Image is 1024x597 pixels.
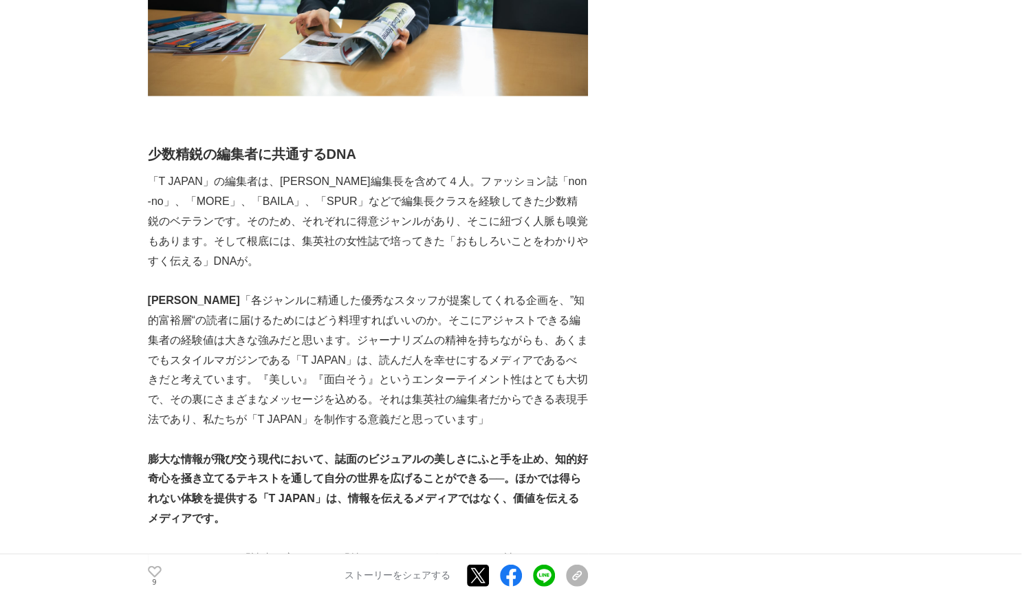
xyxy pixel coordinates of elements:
strong: 少数精鋭の編集者に共通するDNA [148,146,356,162]
p: 「各ジャンルに精通した優秀なスタッフが提案してくれる企画を、”知的富裕層“の読者に届けるためにはどう料理すればいいのか。そこにアジャストできる編集者の経験値は大きな強みだと思います。ジャーナリズ... [148,291,588,430]
strong: [PERSON_NAME] [148,294,240,306]
p: ストーリーをシェアする [345,569,450,582]
strong: [PERSON_NAME] [148,552,240,564]
p: 9 [148,578,162,585]
p: 「T JAPAN」の編集者は、[PERSON_NAME]編集長を含めて４人。ファッション誌「non-no」、「MORE」、「BAILA」、「SPUR」などで編集長クラスを経験してきた少数精鋭のベ... [148,172,588,271]
strong: 膨大な情報が飛び交う現代において、誌面のビジュアルの美しさにふと手を止め、知的好奇心を掻き立てるテキストを通して自分の世界を広げることができる──。ほかでは得られない体験を提供する「T JAPA... [148,453,588,524]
